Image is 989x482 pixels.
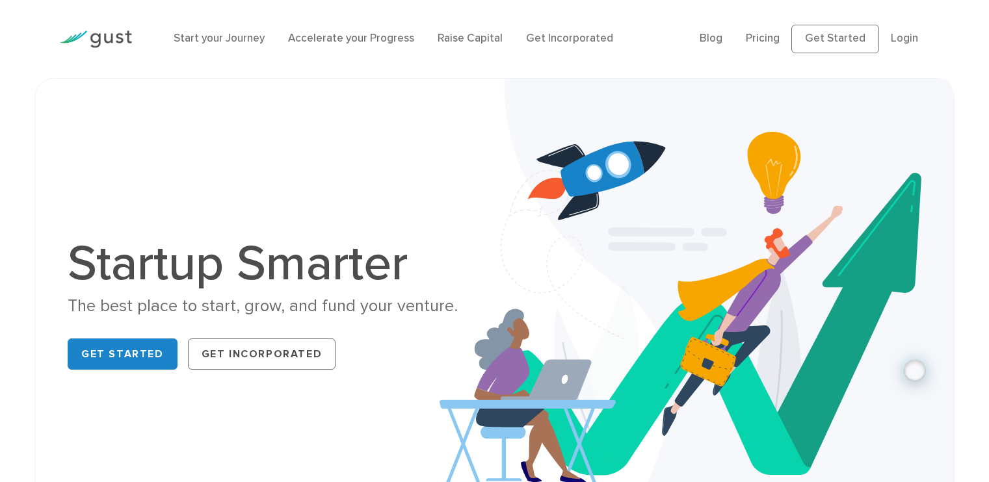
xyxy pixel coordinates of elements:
[188,338,336,370] a: Get Incorporated
[700,32,722,45] a: Blog
[746,32,780,45] a: Pricing
[68,239,484,288] h1: Startup Smarter
[68,295,484,318] div: The best place to start, grow, and fund your venture.
[526,32,613,45] a: Get Incorporated
[891,32,918,45] a: Login
[68,338,178,370] a: Get Started
[288,32,414,45] a: Accelerate your Progress
[59,31,132,48] img: Gust Logo
[438,32,503,45] a: Raise Capital
[174,32,265,45] a: Start your Journey
[791,25,879,53] a: Get Started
